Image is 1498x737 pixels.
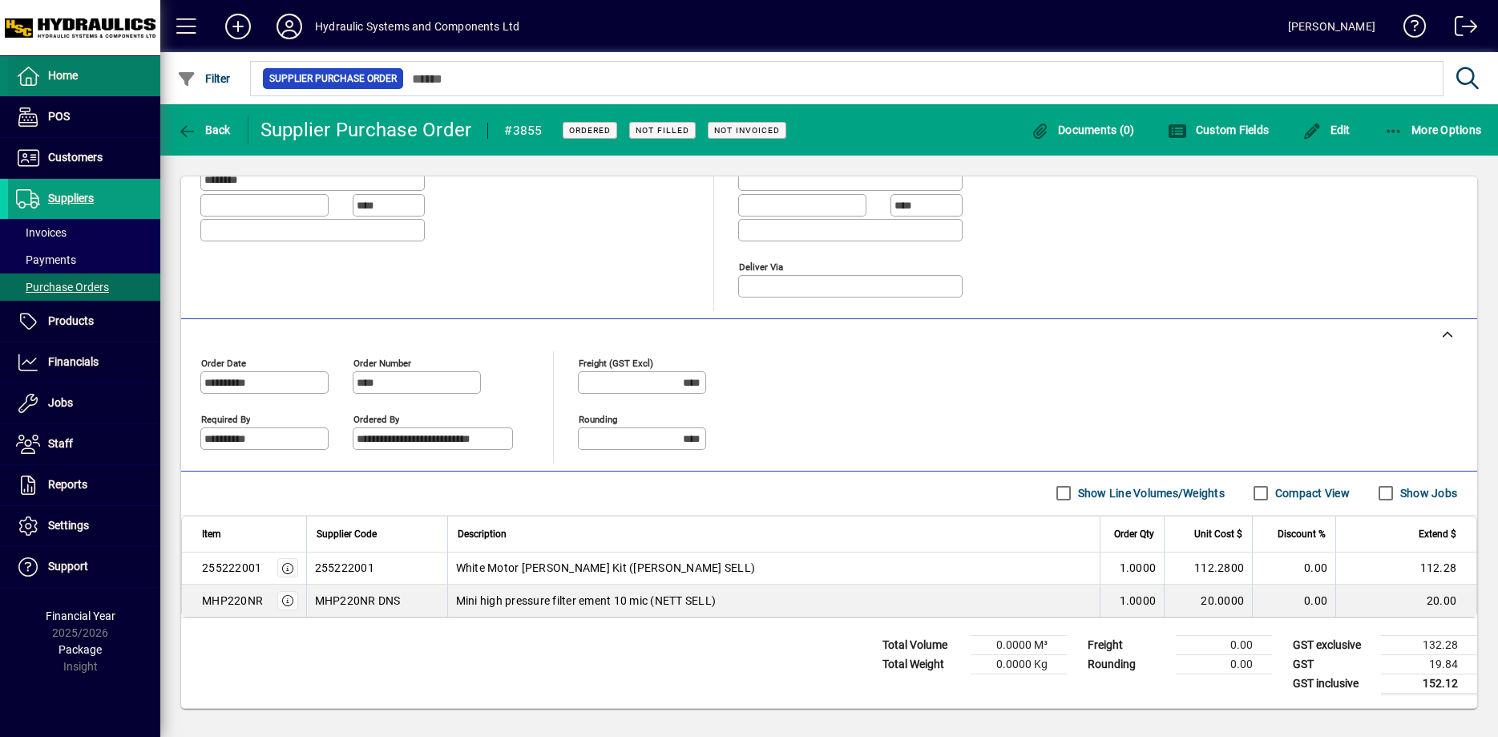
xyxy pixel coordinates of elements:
[714,125,780,136] span: Not Invoiced
[1298,115,1355,144] button: Edit
[579,413,617,424] mat-label: Rounding
[1031,124,1135,136] span: Documents (0)
[1114,525,1154,543] span: Order Qty
[8,138,160,178] a: Customers
[1080,654,1176,674] td: Rounding
[1419,525,1456,543] span: Extend $
[48,110,70,123] span: POS
[971,654,1067,674] td: 0.0000 Kg
[1335,585,1476,617] td: 20.00
[1278,525,1326,543] span: Discount %
[48,560,88,573] span: Support
[1381,654,1477,674] td: 19.84
[1080,635,1176,654] td: Freight
[1285,654,1381,674] td: GST
[1164,115,1273,144] button: Custom Fields
[1391,3,1427,55] a: Knowledge Base
[8,302,160,342] a: Products
[1194,525,1242,543] span: Unit Cost $
[160,115,248,144] app-page-header-button: Back
[201,413,250,424] mat-label: Required by
[8,273,160,301] a: Purchase Orders
[48,355,99,368] span: Financials
[202,560,261,576] div: 255222001
[8,506,160,546] a: Settings
[264,12,315,41] button: Profile
[16,281,109,294] span: Purchase Orders
[8,547,160,587] a: Support
[46,609,115,622] span: Financial Year
[202,525,221,543] span: Item
[1285,674,1381,694] td: GST inclusive
[306,585,447,617] td: MHP220NR DNS
[504,118,542,144] div: #3855
[48,396,73,409] span: Jobs
[48,314,94,327] span: Products
[202,593,263,609] div: MHP220NR
[8,465,160,505] a: Reports
[260,117,472,143] div: Supplier Purchase Order
[177,72,231,85] span: Filter
[1335,553,1476,585] td: 112.28
[1252,585,1335,617] td: 0.00
[306,553,447,585] td: 255222001
[177,124,231,136] span: Back
[739,261,783,272] mat-label: Deliver via
[8,219,160,246] a: Invoices
[48,151,103,164] span: Customers
[201,357,246,368] mat-label: Order date
[353,357,411,368] mat-label: Order number
[1176,635,1272,654] td: 0.00
[1397,485,1457,501] label: Show Jobs
[1075,485,1225,501] label: Show Line Volumes/Weights
[48,192,94,204] span: Suppliers
[1252,553,1335,585] td: 0.00
[1164,585,1252,617] td: 20.0000
[874,654,971,674] td: Total Weight
[1381,635,1477,654] td: 132.28
[1272,485,1350,501] label: Compact View
[269,71,397,87] span: Supplier Purchase Order
[353,413,399,424] mat-label: Ordered by
[458,525,507,543] span: Description
[1168,124,1269,136] span: Custom Fields
[16,226,67,239] span: Invoices
[8,246,160,273] a: Payments
[8,342,160,383] a: Financials
[59,643,102,656] span: Package
[1100,585,1164,617] td: 1.0000
[1302,124,1351,136] span: Edit
[48,437,73,450] span: Staff
[1027,115,1139,144] button: Documents (0)
[569,125,611,136] span: Ordered
[16,253,76,266] span: Payments
[8,424,160,464] a: Staff
[456,560,756,576] span: White Motor [PERSON_NAME] Kit ([PERSON_NAME] SELL)
[1288,14,1375,39] div: [PERSON_NAME]
[8,56,160,96] a: Home
[48,478,87,491] span: Reports
[1176,654,1272,674] td: 0.00
[636,125,689,136] span: Not Filled
[456,593,717,609] span: Mini high pressure filter ement 10 mic (NETT SELL)
[173,64,235,93] button: Filter
[48,519,89,532] span: Settings
[317,525,377,543] span: Supplier Code
[1164,553,1252,585] td: 112.2800
[8,97,160,137] a: POS
[874,635,971,654] td: Total Volume
[1384,124,1482,136] span: More Options
[173,115,235,144] button: Back
[212,12,264,41] button: Add
[1381,674,1477,694] td: 152.12
[971,635,1067,654] td: 0.0000 M³
[1100,553,1164,585] td: 1.0000
[1443,3,1478,55] a: Logout
[8,383,160,423] a: Jobs
[1285,635,1381,654] td: GST exclusive
[1380,115,1486,144] button: More Options
[579,357,653,368] mat-label: Freight (GST excl)
[48,69,78,82] span: Home
[315,14,519,39] div: Hydraulic Systems and Components Ltd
